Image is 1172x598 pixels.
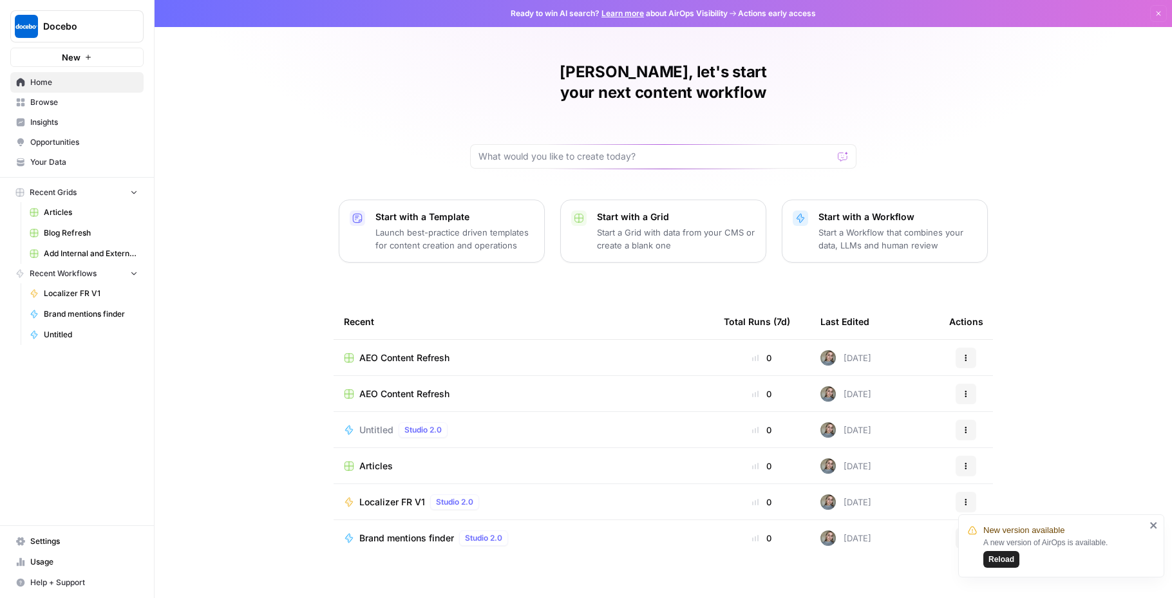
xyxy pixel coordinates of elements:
span: Browse [30,97,138,108]
a: Untitled [24,324,144,345]
span: AEO Content Refresh [359,351,449,364]
img: a3m8ukwwqy06crpq9wigr246ip90 [820,422,836,438]
a: Learn more [601,8,644,18]
a: Your Data [10,152,144,173]
p: Start with a Grid [597,210,755,223]
div: 0 [724,460,800,472]
a: Brand mentions finder [24,304,144,324]
p: Start a Grid with data from your CMS or create a blank one [597,226,755,252]
button: Help + Support [10,572,144,593]
div: 0 [724,351,800,364]
a: Blog Refresh [24,223,144,243]
div: [DATE] [820,530,871,546]
span: Recent Workflows [30,268,97,279]
a: Localizer FR V1Studio 2.0 [344,494,703,510]
div: [DATE] [820,494,871,510]
a: Localizer FR V1 [24,283,144,304]
h1: [PERSON_NAME], let's start your next content workflow [470,62,856,103]
span: Articles [359,460,393,472]
img: a3m8ukwwqy06crpq9wigr246ip90 [820,458,836,474]
a: Browse [10,92,144,113]
span: Recent Grids [30,187,77,198]
span: Your Data [30,156,138,168]
button: Workspace: Docebo [10,10,144,42]
div: A new version of AirOps is available. [983,537,1146,568]
p: Launch best-practice driven templates for content creation and operations [375,226,534,252]
span: Brand mentions finder [359,532,454,545]
button: Recent Workflows [10,264,144,283]
span: Settings [30,536,138,547]
span: Studio 2.0 [404,424,442,436]
span: Add Internal and External Links [44,248,138,259]
p: Start with a Template [375,210,534,223]
span: Brand mentions finder [44,308,138,320]
a: Insights [10,112,144,133]
p: Start a Workflow that combines your data, LLMs and human review [818,226,977,252]
button: Start with a GridStart a Grid with data from your CMS or create a blank one [560,200,766,263]
a: Settings [10,531,144,552]
span: Usage [30,556,138,568]
div: 0 [724,388,800,400]
a: Brand mentions finderStudio 2.0 [344,530,703,546]
span: Ready to win AI search? about AirOps Visibility [511,8,728,19]
span: Localizer FR V1 [359,496,425,509]
span: Blog Refresh [44,227,138,239]
span: Studio 2.0 [465,532,502,544]
span: New [62,51,80,64]
img: a3m8ukwwqy06crpq9wigr246ip90 [820,530,836,546]
div: 0 [724,424,800,436]
button: Start with a TemplateLaunch best-practice driven templates for content creation and operations [339,200,545,263]
span: Home [30,77,138,88]
a: Home [10,72,144,93]
span: Insights [30,117,138,128]
div: Actions [949,304,983,339]
div: 0 [724,496,800,509]
span: Docebo [43,20,121,33]
span: New version available [983,524,1064,537]
img: Docebo Logo [15,15,38,38]
input: What would you like to create today? [478,150,833,163]
span: Localizer FR V1 [44,288,138,299]
a: AEO Content Refresh [344,351,703,364]
span: Actions early access [738,8,816,19]
button: Reload [983,551,1019,568]
a: Articles [344,460,703,472]
a: Opportunities [10,132,144,153]
div: [DATE] [820,386,871,402]
button: New [10,48,144,67]
button: Recent Grids [10,183,144,202]
span: Reload [988,554,1014,565]
img: a3m8ukwwqy06crpq9wigr246ip90 [820,494,836,510]
div: Recent [344,304,703,339]
span: Opportunities [30,136,138,148]
span: Untitled [359,424,393,436]
a: AEO Content Refresh [344,388,703,400]
span: AEO Content Refresh [359,388,449,400]
a: Articles [24,202,144,223]
button: Start with a WorkflowStart a Workflow that combines your data, LLMs and human review [782,200,988,263]
p: Start with a Workflow [818,210,977,223]
button: close [1149,520,1158,530]
div: [DATE] [820,458,871,474]
a: UntitledStudio 2.0 [344,422,703,438]
div: [DATE] [820,422,871,438]
a: Usage [10,552,144,572]
div: Total Runs (7d) [724,304,790,339]
span: Articles [44,207,138,218]
div: 0 [724,532,800,545]
img: a3m8ukwwqy06crpq9wigr246ip90 [820,350,836,366]
span: Help + Support [30,577,138,588]
span: Studio 2.0 [436,496,473,508]
img: a3m8ukwwqy06crpq9wigr246ip90 [820,386,836,402]
div: Last Edited [820,304,869,339]
span: Untitled [44,329,138,341]
div: [DATE] [820,350,871,366]
a: Add Internal and External Links [24,243,144,264]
